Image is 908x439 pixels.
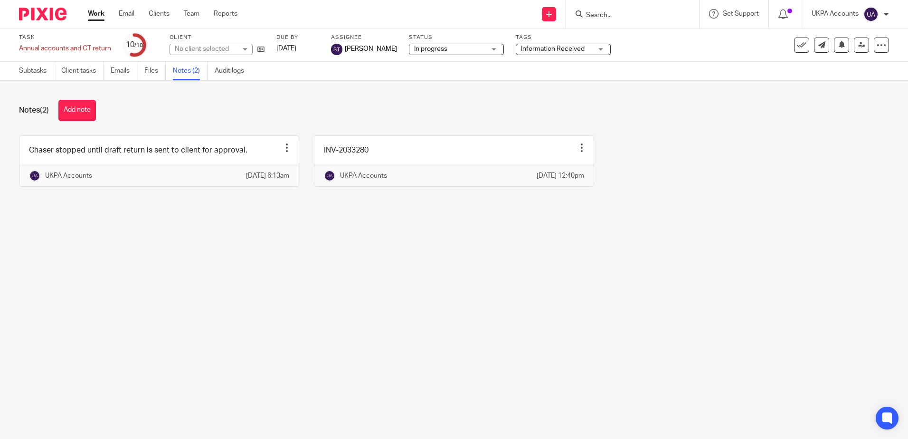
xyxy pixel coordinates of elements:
[214,9,237,19] a: Reports
[19,62,54,80] a: Subtasks
[61,62,104,80] a: Client tasks
[184,9,199,19] a: Team
[58,100,96,121] button: Add note
[409,34,504,41] label: Status
[340,171,387,181] p: UKPA Accounts
[331,44,342,55] img: svg%3E
[88,9,104,19] a: Work
[521,46,585,52] span: Information Received
[19,44,111,53] div: Annual accounts and CT return
[324,170,335,181] img: svg%3E
[331,34,397,41] label: Assignee
[149,9,170,19] a: Clients
[29,170,40,181] img: svg%3E
[215,62,251,80] a: Audit logs
[276,45,296,52] span: [DATE]
[19,34,111,41] label: Task
[276,34,319,41] label: Due by
[111,62,137,80] a: Emails
[246,171,289,181] p: [DATE] 6:13am
[414,46,447,52] span: In progress
[170,34,265,41] label: Client
[812,9,859,19] p: UKPA Accounts
[516,34,611,41] label: Tags
[134,43,143,48] small: /18
[345,44,397,54] span: [PERSON_NAME]
[126,39,143,50] div: 10
[19,105,49,115] h1: Notes
[144,62,166,80] a: Files
[585,11,671,20] input: Search
[40,106,49,114] span: (2)
[119,9,134,19] a: Email
[175,44,236,54] div: No client selected
[537,171,584,181] p: [DATE] 12:40pm
[722,10,759,17] span: Get Support
[173,62,208,80] a: Notes (2)
[45,171,92,181] p: UKPA Accounts
[19,8,66,20] img: Pixie
[863,7,879,22] img: svg%3E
